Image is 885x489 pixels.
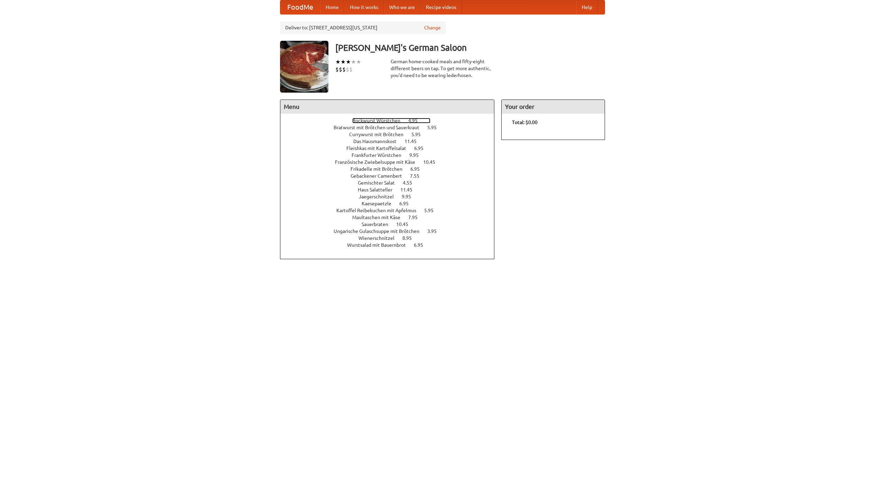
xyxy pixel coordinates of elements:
[335,66,339,73] li: $
[280,21,446,34] div: Deliver to: [STREET_ADDRESS][US_STATE]
[427,125,444,130] span: 5.95
[351,166,432,172] a: Frikadelle mit Brötchen 6.95
[336,208,423,213] span: Kartoffel Reibekuchen mit Apfelmus
[352,118,430,123] a: Bockwurst Würstchen 4.95
[358,180,425,186] a: Gemischter Salat 4.55
[362,222,421,227] a: Sauerbraten 10.45
[351,173,409,179] span: Gebackener Camenbert
[280,41,328,93] img: angular.jpg
[352,215,407,220] span: Maultaschen mit Käse
[358,235,425,241] a: Wienerschnitzel 8.95
[347,242,413,248] span: Wurstsalad mit Bauernbrot
[408,215,425,220] span: 7.95
[404,139,423,144] span: 11.45
[414,242,430,248] span: 6.95
[359,194,424,199] a: Jaegerschnitzel 9.95
[320,0,344,14] a: Home
[339,66,342,73] li: $
[351,58,356,66] li: ★
[362,201,398,206] span: Kaesepaetzle
[411,132,428,137] span: 5.95
[335,41,605,55] h3: [PERSON_NAME]'s German Saloon
[334,228,449,234] a: Ungarische Gulaschsuppe mit Brötchen 3.95
[358,187,399,192] span: Haus Salatteller
[402,235,419,241] span: 8.95
[424,24,441,31] a: Change
[358,187,425,192] a: Haus Salatteller 11.45
[346,145,413,151] span: Fleishkas mit Kartoffelsalat
[352,152,431,158] a: Frankfurter Würstchen 9.95
[512,120,538,125] b: Total: $0.00
[502,100,605,114] h4: Your order
[396,222,415,227] span: 10.45
[362,222,395,227] span: Sauerbraten
[280,0,320,14] a: FoodMe
[424,208,440,213] span: 5.95
[410,166,427,172] span: 6.95
[334,228,426,234] span: Ungarische Gulaschsuppe mit Brötchen
[362,201,421,206] a: Kaesepaetzle 6.95
[335,159,422,165] span: Französische Zwiebelsuppe mit Käse
[402,194,418,199] span: 9.95
[576,0,598,14] a: Help
[352,152,408,158] span: Frankfurter Würstchen
[384,0,420,14] a: Who we are
[359,194,401,199] span: Jaegerschnitzel
[335,58,341,66] li: ★
[427,228,444,234] span: 3.95
[342,66,346,73] li: $
[420,0,462,14] a: Recipe videos
[349,66,353,73] li: $
[349,132,434,137] a: Currywurst mit Brötchen 5.95
[346,145,436,151] a: Fleishkas mit Kartoffelsalat 6.95
[358,180,402,186] span: Gemischter Salat
[409,152,426,158] span: 9.95
[351,166,409,172] span: Frikadelle mit Brötchen
[356,58,361,66] li: ★
[353,139,403,144] span: Das Hausmannskost
[334,125,426,130] span: Bratwurst mit Brötchen und Sauerkraut
[358,235,401,241] span: Wienerschnitzel
[423,159,442,165] span: 10.45
[349,132,410,137] span: Currywurst mit Brötchen
[346,58,351,66] li: ★
[391,58,494,79] div: German home-cooked meals and fifty-eight different beers on tap. To get more authentic, you'd nee...
[410,173,426,179] span: 7.55
[353,139,429,144] a: Das Hausmannskost 11.45
[334,125,449,130] a: Bratwurst mit Brötchen und Sauerkraut 5.95
[341,58,346,66] li: ★
[408,118,425,123] span: 4.95
[336,208,446,213] a: Kartoffel Reibekuchen mit Apfelmus 5.95
[403,180,419,186] span: 4.55
[346,66,349,73] li: $
[347,242,436,248] a: Wurstsalad mit Bauernbrot 6.95
[351,173,432,179] a: Gebackener Camenbert 7.55
[352,215,430,220] a: Maultaschen mit Käse 7.95
[400,187,419,192] span: 11.45
[335,159,448,165] a: Französische Zwiebelsuppe mit Käse 10.45
[414,145,430,151] span: 6.95
[352,118,407,123] span: Bockwurst Würstchen
[344,0,384,14] a: How it works
[399,201,416,206] span: 6.95
[280,100,494,114] h4: Menu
